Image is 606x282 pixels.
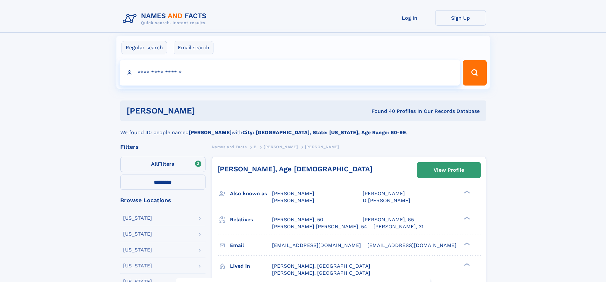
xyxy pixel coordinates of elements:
[435,10,486,26] a: Sign Up
[189,129,232,135] b: [PERSON_NAME]
[463,242,470,246] div: ❯
[417,162,480,178] a: View Profile
[120,10,212,27] img: Logo Names and Facts
[120,144,205,150] div: Filters
[305,145,339,149] span: [PERSON_NAME]
[434,163,464,177] div: View Profile
[363,197,410,203] span: D [PERSON_NAME]
[272,270,370,276] span: [PERSON_NAME], [GEOGRAPHIC_DATA]
[127,107,283,115] h1: [PERSON_NAME]
[272,223,367,230] a: [PERSON_NAME] [PERSON_NAME], 54
[230,240,272,251] h3: Email
[254,143,257,151] a: B
[120,121,486,136] div: We found 40 people named with .
[264,145,298,149] span: [PERSON_NAME]
[230,214,272,225] h3: Relatives
[283,108,480,115] div: Found 40 Profiles In Our Records Database
[230,188,272,199] h3: Also known as
[367,242,456,248] span: [EMAIL_ADDRESS][DOMAIN_NAME]
[120,60,460,86] input: search input
[120,157,205,172] label: Filters
[242,129,406,135] b: City: [GEOGRAPHIC_DATA], State: [US_STATE], Age Range: 60-99
[174,41,213,54] label: Email search
[272,216,323,223] a: [PERSON_NAME], 50
[463,262,470,266] div: ❯
[123,247,152,252] div: [US_STATE]
[264,143,298,151] a: [PERSON_NAME]
[363,216,414,223] a: [PERSON_NAME], 65
[272,263,370,269] span: [PERSON_NAME], [GEOGRAPHIC_DATA]
[123,231,152,237] div: [US_STATE]
[272,242,361,248] span: [EMAIL_ADDRESS][DOMAIN_NAME]
[123,216,152,221] div: [US_STATE]
[373,223,423,230] a: [PERSON_NAME], 31
[463,216,470,220] div: ❯
[123,263,152,268] div: [US_STATE]
[272,197,314,203] span: [PERSON_NAME]
[120,197,205,203] div: Browse Locations
[217,165,373,173] a: [PERSON_NAME], Age [DEMOGRAPHIC_DATA]
[363,190,405,196] span: [PERSON_NAME]
[272,190,314,196] span: [PERSON_NAME]
[463,190,470,194] div: ❯
[122,41,167,54] label: Regular search
[151,161,158,167] span: All
[254,145,257,149] span: B
[463,60,486,86] button: Search Button
[212,143,247,151] a: Names and Facts
[384,10,435,26] a: Log In
[230,261,272,272] h3: Lived in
